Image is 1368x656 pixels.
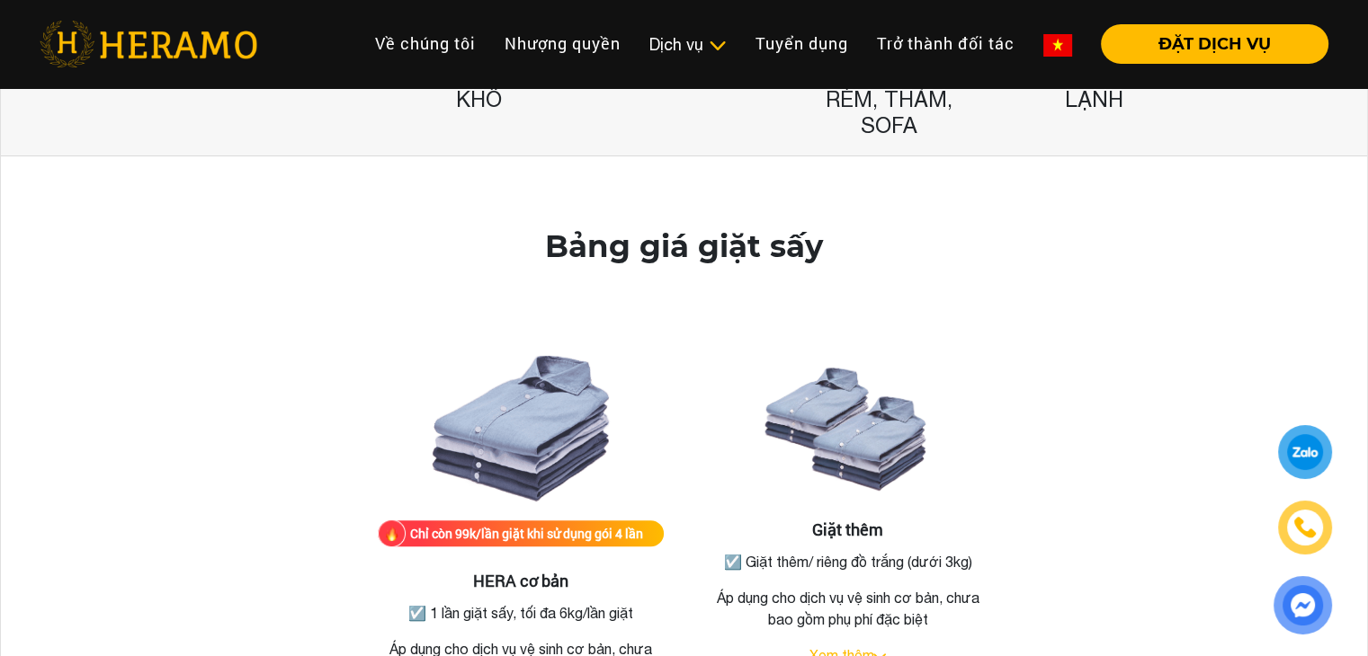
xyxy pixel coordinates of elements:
img: phone-icon [1295,518,1316,537]
h3: Giặt thêm [705,520,991,540]
div: Chỉ còn 99k/lần giặt khi sử dụng gói 4 lần [410,524,643,543]
a: phone-icon [1281,503,1329,552]
img: subToggleIcon [708,37,727,55]
a: Tuyển dụng [741,24,863,63]
img: fire.png [378,519,406,547]
h2: Vệ sinh Nệm, Rèm, Thảm, SOFA [800,60,979,137]
div: Dịch vụ [649,32,727,57]
a: ĐẶT DỊCH VỤ [1086,36,1328,52]
img: Giặt thêm [757,341,937,520]
a: Về chúng tôi [361,24,490,63]
img: HERA cơ bản [431,341,611,520]
p: Áp dụng cho dịch vụ vệ sinh cơ bản, chưa bao gồm phụ phí đặc biệt [705,587,991,630]
p: ☑️ Giặt thêm/ riêng đồ trắng (dưới 3kg) [709,551,988,572]
a: Trở thành đối tác [863,24,1029,63]
p: ☑️ 1 lần giặt sấy, tối đa 6kg/lần giặt [381,602,660,624]
img: heramo-logo.png [40,21,257,67]
h3: HERA cơ bản [378,572,664,591]
a: Nhượng quyền [490,24,635,63]
img: vn-flag.png [1043,34,1072,57]
button: ĐẶT DỊCH VỤ [1101,24,1328,64]
h2: Bảng giá giặt sấy [545,228,823,265]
